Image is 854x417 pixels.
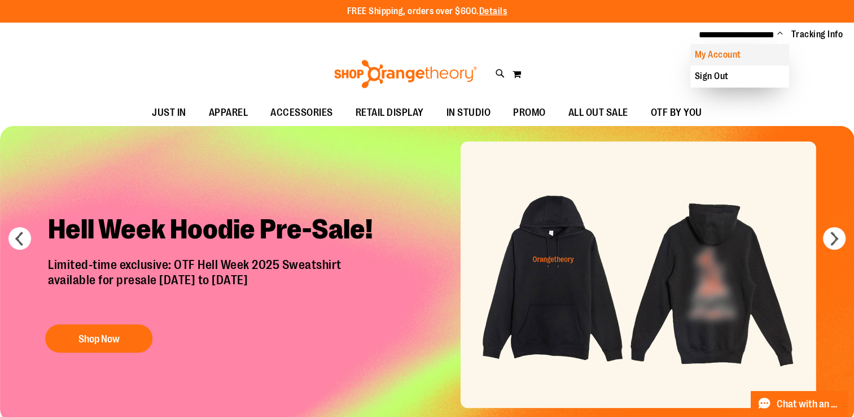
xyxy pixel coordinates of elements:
button: next [823,227,846,250]
p: Limited-time exclusive: OTF Hell Week 2025 Sweatshirt available for presale [DATE] to [DATE] [40,258,392,314]
a: Details [479,6,507,16]
button: Chat with an Expert [751,391,848,417]
a: Sign Out [690,66,789,87]
span: RETAIL DISPLAY [356,100,424,125]
button: Shop Now [45,324,152,353]
h2: Hell Week Hoodie Pre-Sale! [40,205,392,258]
span: PROMO [513,100,546,125]
span: IN STUDIO [446,100,491,125]
p: FREE Shipping, orders over $600. [347,5,507,18]
button: Account menu [777,29,783,40]
span: ALL OUT SALE [568,100,628,125]
span: ACCESSORIES [270,100,333,125]
span: OTF BY YOU [651,100,702,125]
span: APPAREL [209,100,248,125]
span: JUST IN [152,100,186,125]
a: Tracking Info [791,28,843,41]
a: My Account [690,44,789,66]
img: Shop Orangetheory [332,60,479,88]
span: Chat with an Expert [777,399,840,410]
button: prev [8,227,31,250]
